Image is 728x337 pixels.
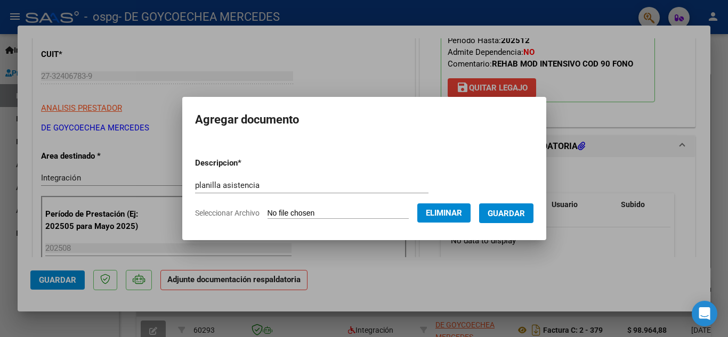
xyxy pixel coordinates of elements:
[488,209,525,218] span: Guardar
[479,203,533,223] button: Guardar
[195,209,260,217] span: Seleccionar Archivo
[195,157,297,169] p: Descripcion
[417,203,471,223] button: Eliminar
[426,208,462,218] span: Eliminar
[692,301,717,326] div: Open Intercom Messenger
[195,110,533,130] h2: Agregar documento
